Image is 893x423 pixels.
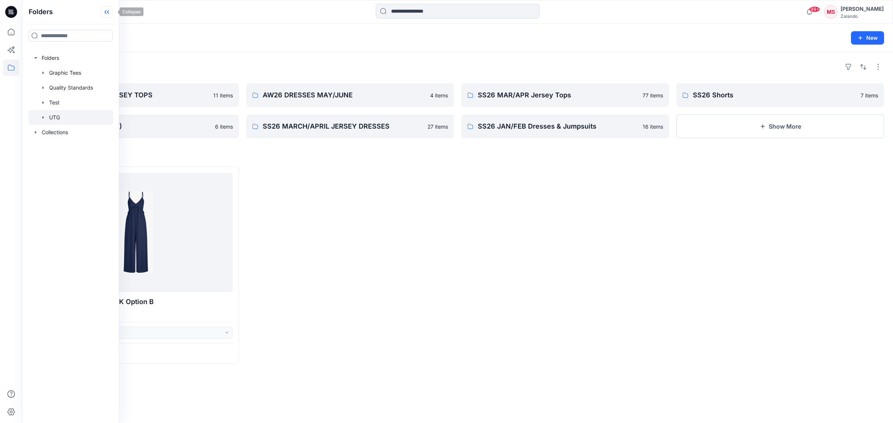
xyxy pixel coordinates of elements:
button: Show More [676,114,884,138]
a: SS26 MAR/APR Jersey Tops77 items [461,83,669,107]
a: SS26 MARCH/APRIL JERSEY DRESSES27 items [246,114,454,138]
p: 7 items [861,91,878,99]
p: 11 items [213,91,233,99]
div: [PERSON_NAME] [841,4,884,13]
p: 16 items [643,123,663,130]
p: SS26 MARCH/APRIL JERSEY DRESSES [263,121,423,132]
h4: Styles [31,150,884,159]
p: 77 items [643,91,663,99]
p: SS26 JAN/FEB Dresses & Jumpsuits [478,121,638,132]
p: AW26 DRESSES MAY/JUNE [263,90,426,100]
p: 4 items [430,91,448,99]
a: UTG M-AF-SS26-T062-CK Option B [38,173,233,292]
p: 6 items [215,123,233,130]
p: SS26 Shorts [693,90,856,100]
a: SS26 JAN/FEB Dresses & Jumpsuits16 items [461,114,669,138]
a: AW26 DRESSES MAY/JUNE4 items [246,83,454,107]
div: Zalando [841,13,884,19]
a: SS26 Shorts7 items [676,83,884,107]
p: SS26 MAR/APR Jersey Tops [478,90,638,100]
button: New [851,31,884,45]
a: SS26 Trousers (Clone)6 items [31,114,239,138]
span: 99+ [809,6,820,12]
p: AW26 MAY/JUNE JERSEY TOPS [48,90,209,100]
p: 27 items [428,123,448,130]
a: AW26 MAY/JUNE JERSEY TOPS11 items [31,83,239,107]
div: MS [824,5,838,19]
p: SS26 Trousers (Clone) [48,121,211,132]
p: UTG M-AF-SS26-T062-CK Option B [38,297,233,307]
